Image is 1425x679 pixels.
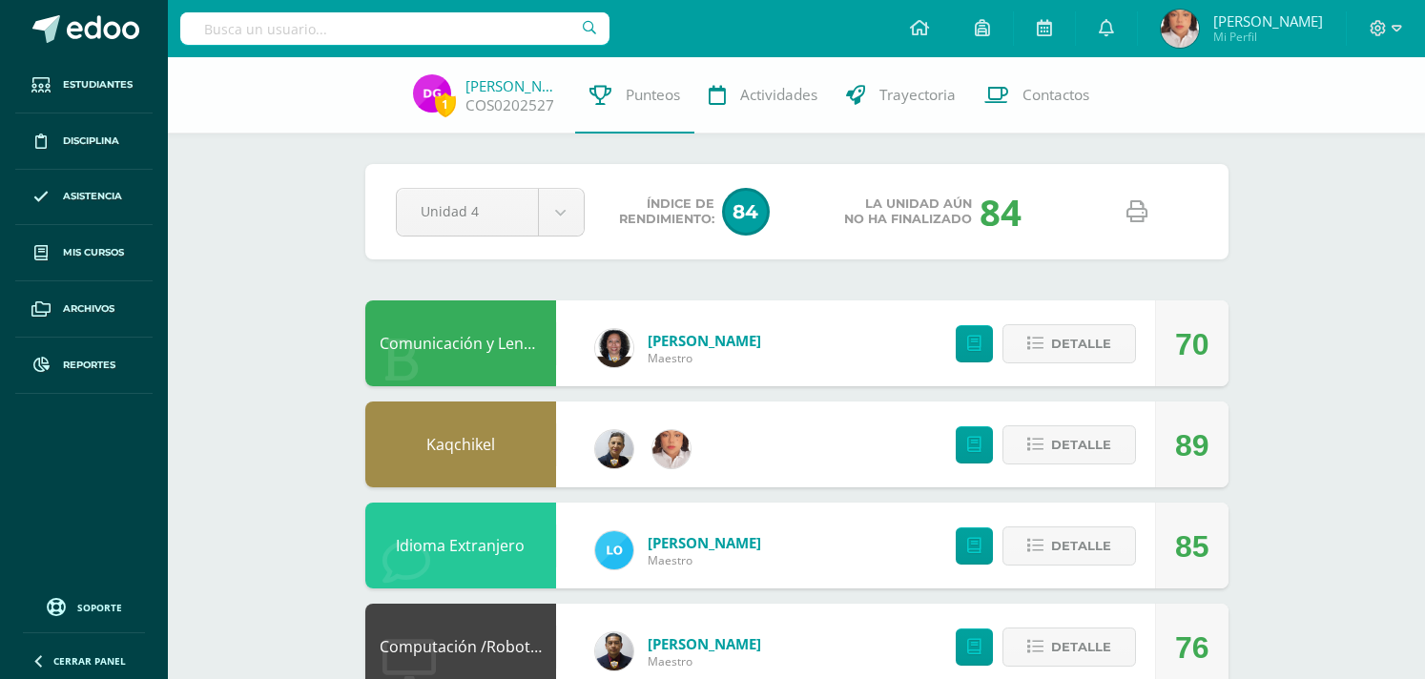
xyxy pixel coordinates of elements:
span: Maestro [648,653,761,669]
a: Soporte [23,593,145,619]
span: 1 [435,93,456,116]
span: Índice de Rendimiento: [619,196,714,227]
span: Cerrar panel [53,654,126,668]
span: Asistencia [63,189,122,204]
div: 84 [980,187,1022,237]
span: Reportes [63,358,115,373]
span: Punteos [626,85,680,105]
a: Actividades [694,57,832,134]
a: Mis cursos [15,225,153,281]
button: Detalle [1002,425,1136,464]
span: Maestro [648,350,761,366]
span: Estudiantes [63,77,133,93]
span: Detalle [1051,629,1111,665]
span: Disciplina [63,134,119,149]
a: Unidad 4 [397,189,584,236]
img: 67f0ede88ef848e2db85819136c0f493.png [595,430,633,468]
button: Detalle [1002,526,1136,566]
a: Trayectoria [832,57,970,134]
span: La unidad aún no ha finalizado [844,196,972,227]
img: 36ab2693be6db1ea5862f9bc6368e731.png [652,430,691,468]
span: Soporte [77,601,122,614]
a: Archivos [15,281,153,338]
div: 85 [1175,504,1209,589]
div: 89 [1175,402,1209,488]
span: Detalle [1051,427,1111,463]
a: [PERSON_NAME] [648,533,761,552]
a: Estudiantes [15,57,153,113]
div: Kaqchikel [365,401,556,487]
a: COS0202527 [465,95,554,115]
a: Disciplina [15,113,153,170]
div: 70 [1175,301,1209,387]
a: [PERSON_NAME] [465,76,561,95]
span: Maestro [648,552,761,568]
img: 558c0cd1a1102cca5705f6e60819428b.png [413,74,451,113]
span: Archivos [63,301,114,317]
a: Reportes [15,338,153,394]
a: Asistencia [15,170,153,226]
span: Actividades [740,85,817,105]
span: Mi Perfil [1213,29,1323,45]
img: 63b025e05e2674fa2c4b68c162dd1c4e.png [595,632,633,670]
input: Busca un usuario... [180,12,609,45]
span: Mis cursos [63,245,124,260]
span: Detalle [1051,326,1111,361]
span: Contactos [1022,85,1089,105]
a: [PERSON_NAME] [648,331,761,350]
div: Idioma Extranjero [365,503,556,588]
span: Detalle [1051,528,1111,564]
span: [PERSON_NAME] [1213,11,1323,31]
a: [PERSON_NAME] [648,634,761,653]
img: e68d219a534587513e5f5ff35cf77afa.png [595,329,633,367]
button: Detalle [1002,324,1136,363]
img: cb9b46a7d0ec1fd89619bc2c7c27efb6.png [1161,10,1199,48]
span: Trayectoria [879,85,956,105]
a: Contactos [970,57,1104,134]
div: Comunicación y Lenguaje L1 [365,300,556,386]
span: 84 [722,188,770,236]
a: Punteos [575,57,694,134]
button: Detalle [1002,628,1136,667]
span: Unidad 4 [421,189,514,234]
img: bee59b59740755476ce24ece7b326715.png [595,531,633,569]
